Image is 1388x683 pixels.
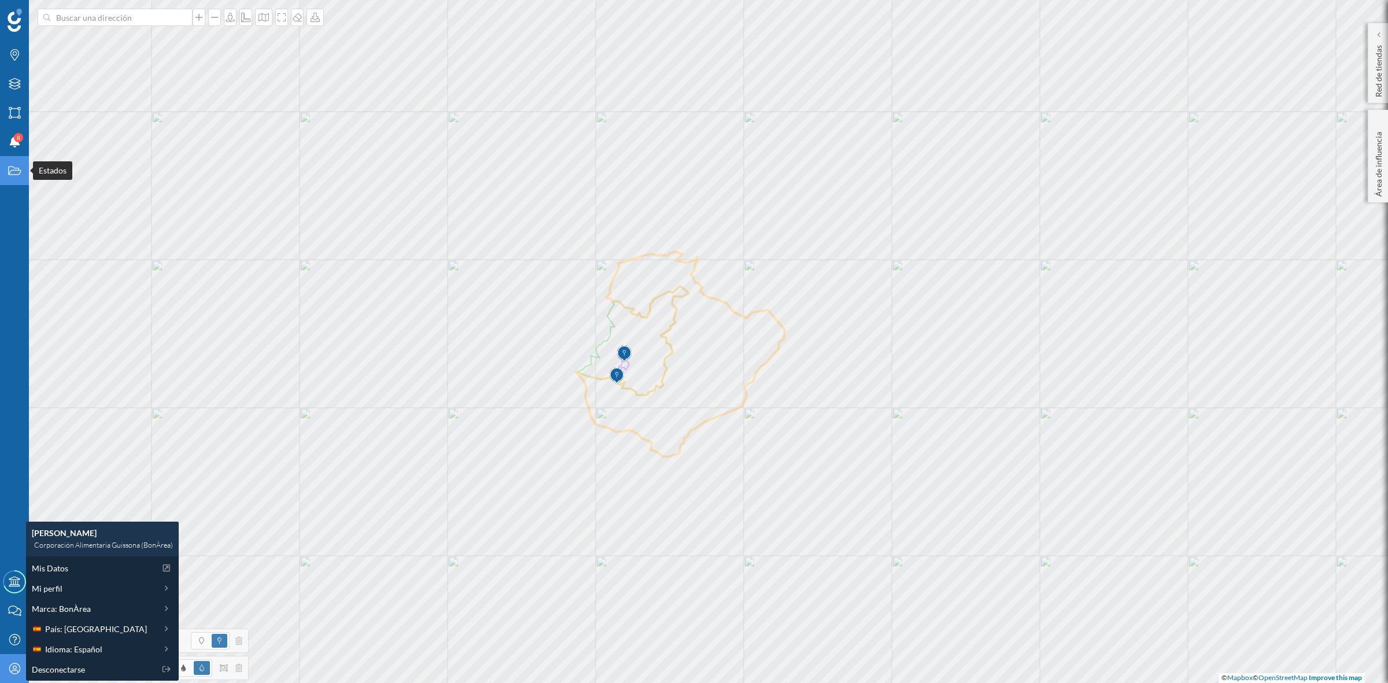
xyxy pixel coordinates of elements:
[1219,673,1365,683] div: © ©
[8,9,22,32] img: Geoblink Logo
[1373,127,1385,197] p: Área de influencia
[1258,673,1308,682] a: OpenStreetMap
[33,161,72,180] div: Estados
[32,527,173,539] div: [PERSON_NAME]
[45,623,147,635] span: País: [GEOGRAPHIC_DATA]
[32,603,91,615] span: Marca: BonÀrea
[1373,40,1385,97] p: Red de tiendas
[32,539,173,551] div: Corporación Alimentaria Guissona (BonÀrea)
[1309,673,1362,682] a: Improve this map
[45,643,102,655] span: Idioma: Español
[23,8,64,19] span: Soporte
[32,562,68,574] span: Mis Datos
[617,342,632,366] img: Marker
[32,582,62,595] span: Mi perfil
[32,663,85,675] span: Desconectarse
[610,364,624,387] img: Marker
[17,132,20,143] span: 8
[1227,673,1253,682] a: Mapbox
